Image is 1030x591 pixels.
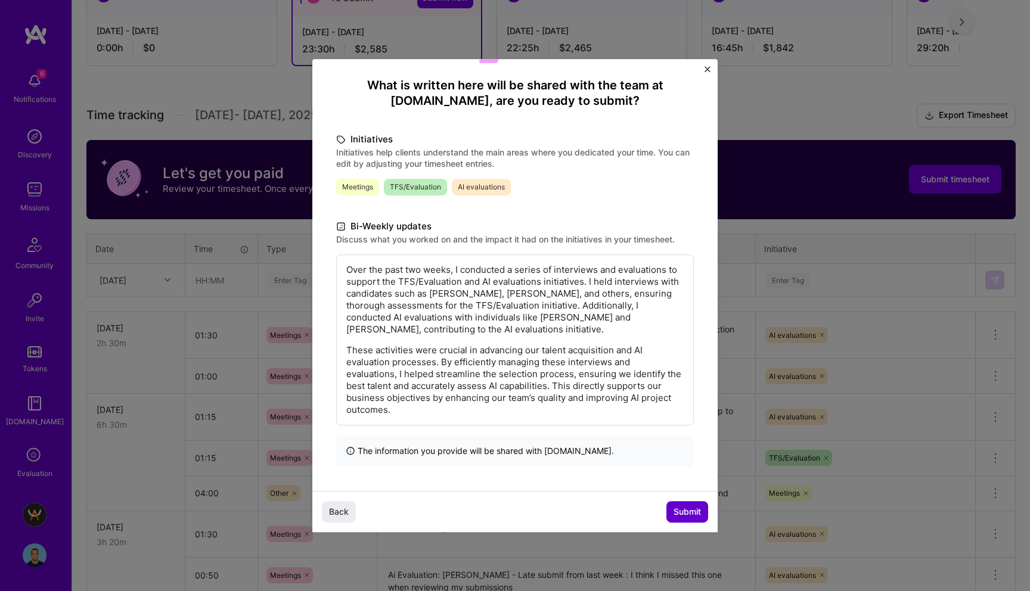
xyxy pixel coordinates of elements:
[336,147,694,169] label: Initiatives help clients understand the main areas where you dedicated your time. You can edit by...
[346,444,355,457] i: icon InfoBlack
[336,77,694,108] h4: What is written here will be shared with the team at [DOMAIN_NAME] , are you ready to submit?
[336,219,694,234] label: Bi-Weekly updates
[666,501,708,522] button: Submit
[346,264,684,335] p: Over the past two weeks, I conducted a series of interviews and evaluations to support the TFS/Ev...
[452,179,511,195] span: AI evaluations
[336,132,694,147] label: Initiatives
[329,506,349,518] span: Back
[346,344,684,416] p: These activities were crucial in advancing our talent acquisition and AI evaluation processes. By...
[705,66,711,79] button: Close
[336,234,694,245] label: Discuss what you worked on and the impact it had on the initiatives in your timesheet.
[336,179,379,195] span: Meetings
[674,506,701,518] span: Submit
[384,179,447,195] span: TFS/Evaluation
[336,220,346,234] i: icon DocumentBlack
[336,133,346,147] i: icon TagBlack
[336,435,694,466] div: The information you provide will be shared with [DOMAIN_NAME] .
[322,501,356,522] button: Back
